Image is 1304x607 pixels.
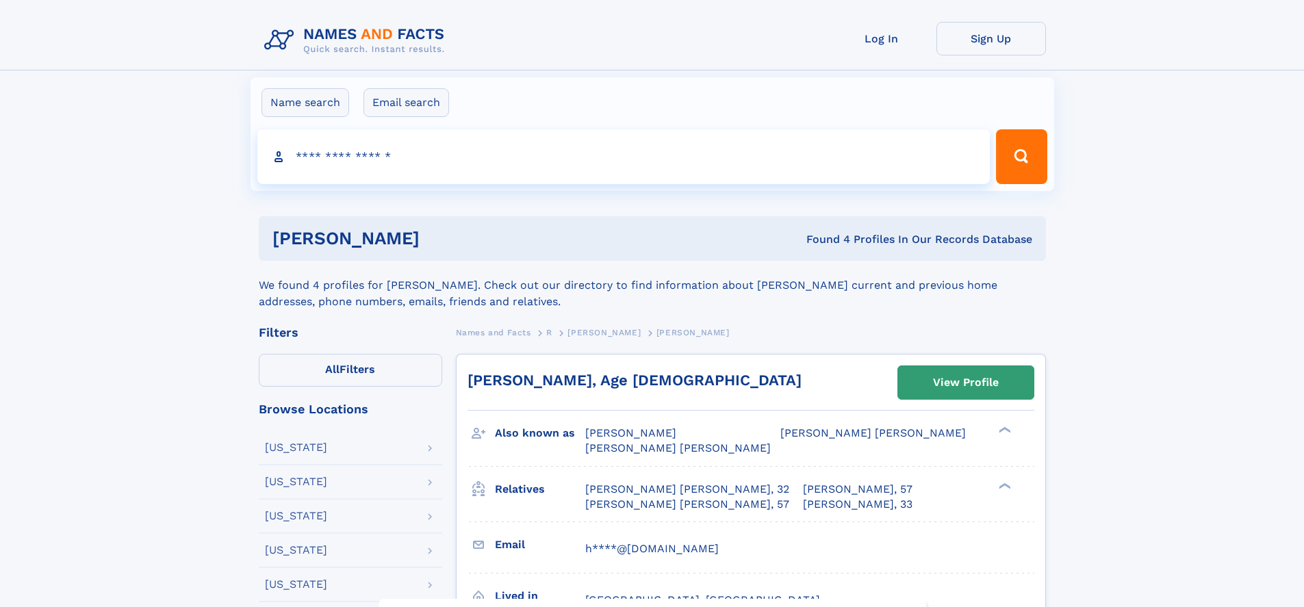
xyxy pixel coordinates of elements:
h3: Relatives [495,478,585,501]
button: Search Button [996,129,1047,184]
span: [PERSON_NAME] [567,328,641,337]
div: [US_STATE] [265,545,327,556]
a: [PERSON_NAME] [PERSON_NAME], 57 [585,497,789,512]
a: Sign Up [936,22,1046,55]
a: R [546,324,552,341]
label: Name search [261,88,349,117]
a: [PERSON_NAME], 33 [803,497,912,512]
span: [PERSON_NAME] [PERSON_NAME] [585,441,771,454]
div: ❯ [995,426,1012,435]
div: [US_STATE] [265,579,327,590]
a: [PERSON_NAME], Age [DEMOGRAPHIC_DATA] [468,372,802,389]
span: All [325,363,340,376]
h1: [PERSON_NAME] [272,230,613,247]
span: [GEOGRAPHIC_DATA], [GEOGRAPHIC_DATA] [585,593,820,606]
a: [PERSON_NAME] [PERSON_NAME], 32 [585,482,789,497]
label: Email search [363,88,449,117]
input: search input [257,129,990,184]
a: [PERSON_NAME] [567,324,641,341]
a: View Profile [898,366,1034,399]
a: Names and Facts [456,324,531,341]
span: [PERSON_NAME] [PERSON_NAME] [780,426,966,439]
span: [PERSON_NAME] [656,328,730,337]
div: ❯ [995,481,1012,490]
div: Filters [259,326,442,339]
div: [US_STATE] [265,511,327,521]
a: [PERSON_NAME], 57 [803,482,912,497]
img: Logo Names and Facts [259,22,456,59]
div: View Profile [933,367,999,398]
div: [US_STATE] [265,442,327,453]
label: Filters [259,354,442,387]
div: Browse Locations [259,403,442,415]
span: R [546,328,552,337]
a: Log In [827,22,936,55]
h3: Also known as [495,422,585,445]
span: [PERSON_NAME] [585,426,676,439]
div: Found 4 Profiles In Our Records Database [613,232,1032,247]
div: We found 4 profiles for [PERSON_NAME]. Check out our directory to find information about [PERSON_... [259,261,1046,310]
h3: Email [495,533,585,556]
div: [US_STATE] [265,476,327,487]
